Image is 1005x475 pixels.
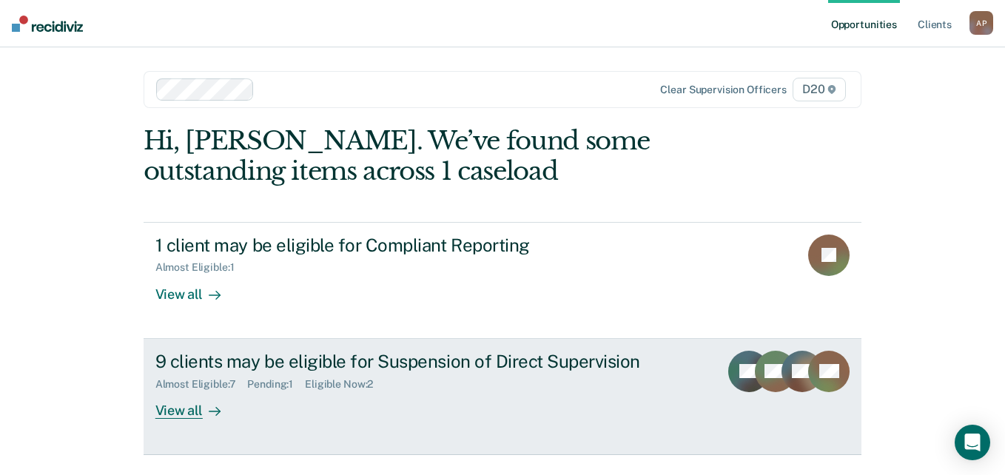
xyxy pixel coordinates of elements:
[660,84,786,96] div: Clear supervision officers
[969,11,993,35] div: A P
[793,78,846,101] span: D20
[969,11,993,35] button: AP
[12,16,83,32] img: Recidiviz
[247,378,305,391] div: Pending : 1
[155,351,675,372] div: 9 clients may be eligible for Suspension of Direct Supervision
[955,425,990,460] div: Open Intercom Messenger
[155,261,246,274] div: Almost Eligible : 1
[305,378,385,391] div: Eligible Now : 2
[155,274,238,303] div: View all
[155,378,248,391] div: Almost Eligible : 7
[144,126,718,186] div: Hi, [PERSON_NAME]. We’ve found some outstanding items across 1 caseload
[144,222,862,339] a: 1 client may be eligible for Compliant ReportingAlmost Eligible:1View all
[155,390,238,419] div: View all
[155,235,675,256] div: 1 client may be eligible for Compliant Reporting
[144,339,862,455] a: 9 clients may be eligible for Suspension of Direct SupervisionAlmost Eligible:7Pending:1Eligible ...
